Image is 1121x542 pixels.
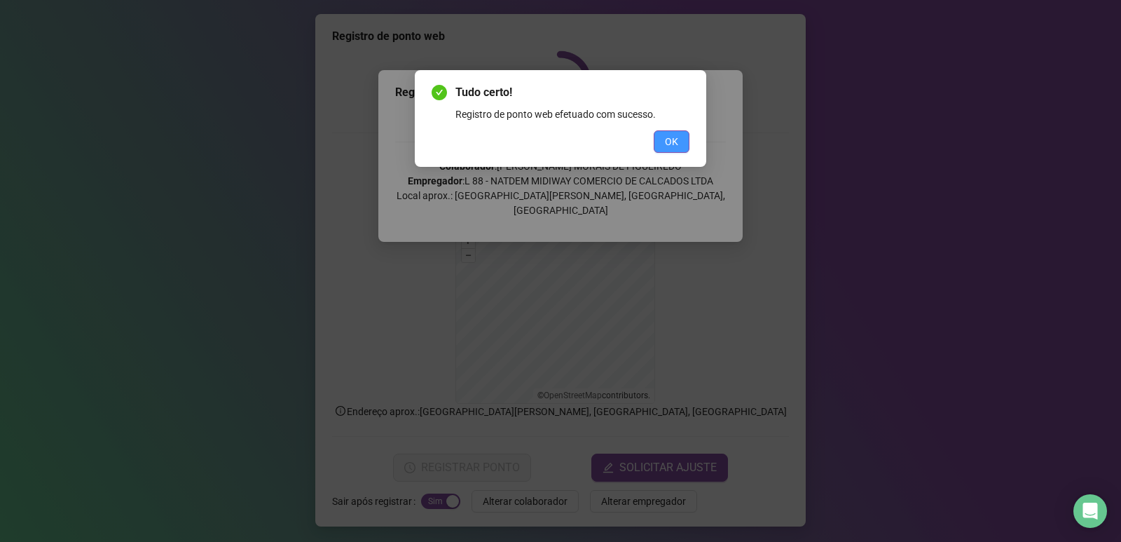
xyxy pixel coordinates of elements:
div: Open Intercom Messenger [1073,494,1107,528]
span: OK [665,134,678,149]
span: check-circle [432,85,447,100]
div: Registro de ponto web efetuado com sucesso. [455,107,689,122]
span: Tudo certo! [455,84,689,101]
button: OK [654,130,689,153]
